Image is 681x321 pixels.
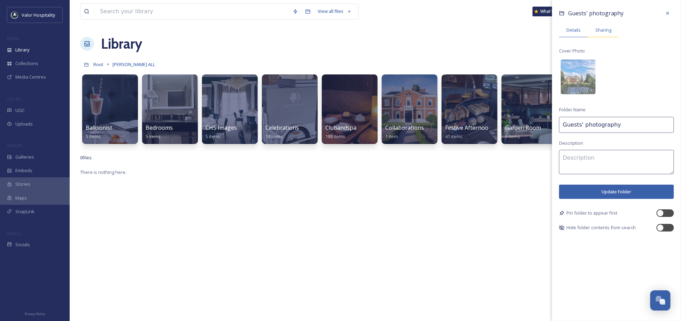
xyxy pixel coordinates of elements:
[80,154,92,161] span: 0 file s
[15,195,27,201] span: Maps
[325,125,356,139] a: Clubandspa188 items
[445,124,503,131] span: Festive Afternoon Tea
[15,107,25,114] span: UGC
[15,241,30,248] span: Socials
[561,59,596,94] img: 35a50a00-468b-44d4-8666-5037ccb89bfe.jpg
[265,124,299,131] span: Celebrations
[15,208,34,215] span: SnapLink
[206,124,237,131] span: CHS Images
[146,133,161,139] span: 5 items
[15,60,38,67] span: Collections
[385,124,424,131] span: Collaborations
[146,125,173,139] a: Bedrooms5 items
[25,312,45,316] span: Privacy Policy
[96,4,289,19] input: Search your library
[93,60,103,69] a: Root
[93,61,103,67] span: Root
[505,125,541,139] a: Garden Room6 items
[385,133,398,139] span: 1 item
[86,133,101,139] span: 5 items
[11,11,18,18] img: images
[22,12,55,18] span: Valor Hospitality
[206,133,220,139] span: 5 items
[15,154,34,160] span: Galleries
[7,96,22,102] span: COLLECT
[325,133,345,139] span: 188 items
[113,60,155,69] a: [PERSON_NAME] ALL
[113,61,155,67] span: [PERSON_NAME] ALL
[80,169,126,175] span: There is nothing here.
[146,124,173,131] span: Bedrooms
[7,36,19,41] span: MEDIA
[559,140,583,146] span: Description
[86,124,112,131] span: Balloonist
[559,106,586,113] span: Folder Name
[265,133,283,139] span: 18 items
[15,181,30,187] span: Stories
[533,7,567,16] a: What's New
[385,125,424,139] a: Collaborations1 item
[25,309,45,318] a: Privacy Policy
[445,133,463,139] span: 41 items
[325,124,356,131] span: Clubandspa
[505,124,541,131] span: Garden Room
[15,167,32,174] span: Embeds
[101,33,142,54] a: Library
[15,47,29,53] span: Library
[314,5,355,18] a: View all files
[650,290,671,311] button: Open Chat
[7,143,23,148] span: WIDGETS
[15,121,33,127] span: Uploads
[15,74,46,80] span: Media Centres
[505,133,520,139] span: 6 items
[265,125,299,139] a: Celebrations18 items
[559,117,674,133] input: Name
[445,125,503,139] a: Festive Afternoon Tea41 items
[7,231,21,236] span: SOCIALS
[86,125,112,139] a: Balloonist5 items
[206,125,237,139] a: CHS Images5 items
